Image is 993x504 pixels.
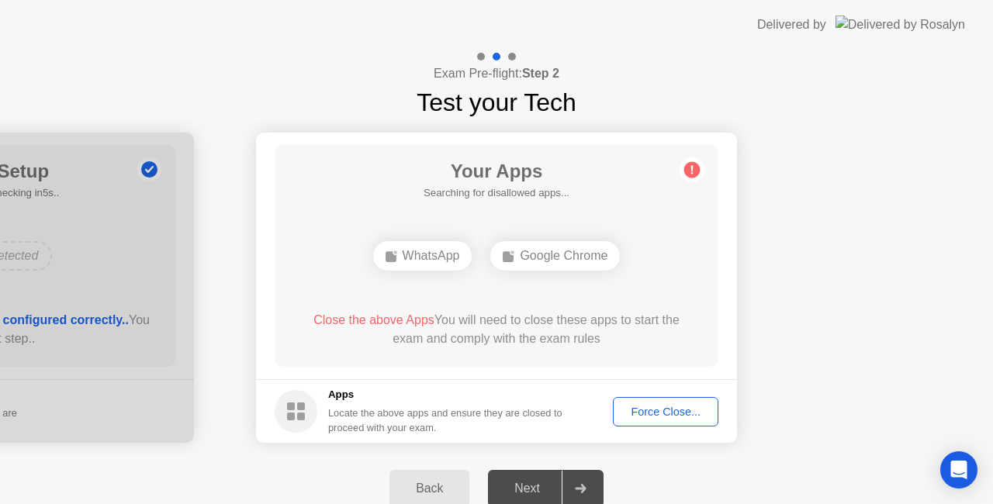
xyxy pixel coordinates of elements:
[618,406,713,418] div: Force Close...
[434,64,559,83] h4: Exam Pre-flight:
[394,482,465,495] div: Back
[493,482,562,495] div: Next
[417,84,576,121] h1: Test your Tech
[328,406,563,435] div: Locate the above apps and ensure they are closed to proceed with your exam.
[297,311,697,348] div: You will need to close these apps to start the exam and comply with the exam rules
[522,67,559,80] b: Step 2
[613,397,718,426] button: Force Close...
[313,313,434,326] span: Close the above Apps
[424,157,569,185] h1: Your Apps
[424,185,569,201] h5: Searching for disallowed apps...
[757,16,826,34] div: Delivered by
[940,451,977,488] div: Open Intercom Messenger
[836,16,965,33] img: Delivered by Rosalyn
[328,387,563,402] h5: Apps
[373,241,472,271] div: WhatsApp
[490,241,620,271] div: Google Chrome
